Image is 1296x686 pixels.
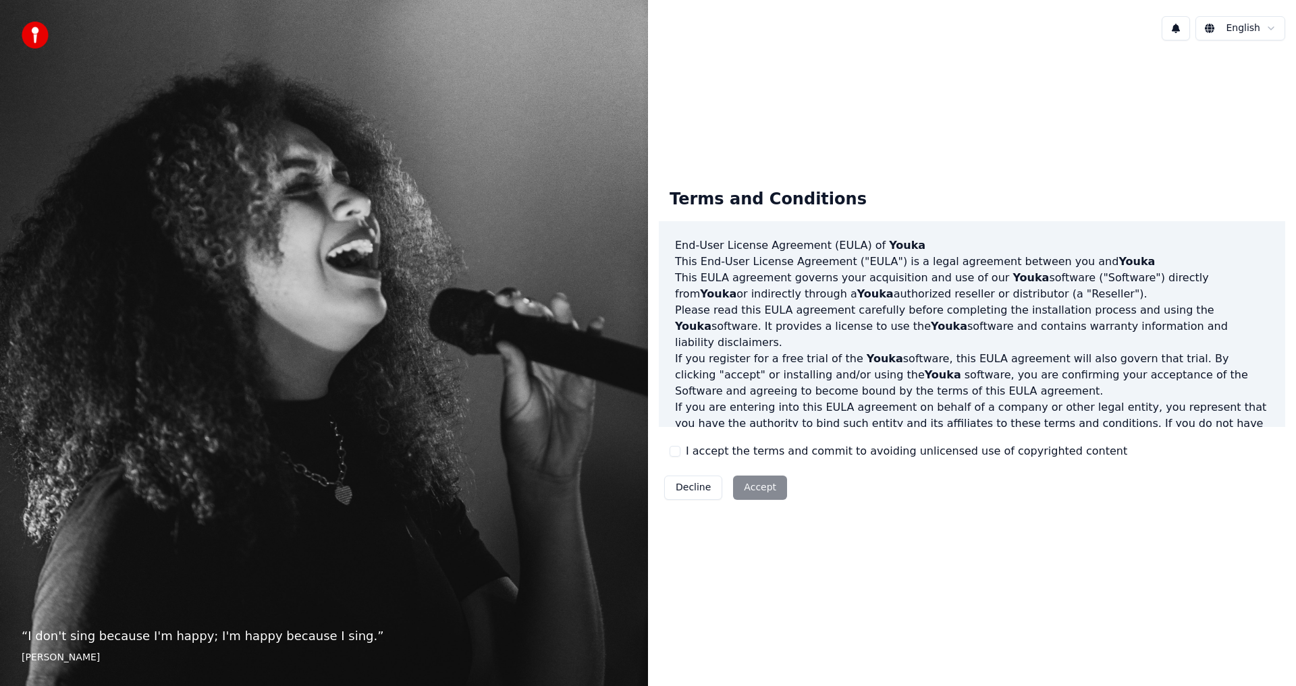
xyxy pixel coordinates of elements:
[22,627,626,646] p: “ I don't sing because I'm happy; I'm happy because I sing. ”
[867,352,903,365] span: Youka
[925,368,961,381] span: Youka
[889,239,925,252] span: Youka
[1013,271,1049,284] span: Youka
[664,476,722,500] button: Decline
[675,237,1269,254] h3: End-User License Agreement (EULA) of
[675,270,1269,302] p: This EULA agreement governs your acquisition and use of our software ("Software") directly from o...
[22,651,626,664] footer: [PERSON_NAME]
[857,287,894,300] span: Youka
[22,22,49,49] img: youka
[675,302,1269,351] p: Please read this EULA agreement carefully before completing the installation process and using th...
[1118,255,1155,268] span: Youka
[675,320,711,333] span: Youka
[931,320,967,333] span: Youka
[686,443,1127,459] label: I accept the terms and commit to avoiding unlicensed use of copyrighted content
[675,399,1269,464] p: If you are entering into this EULA agreement on behalf of a company or other legal entity, you re...
[675,254,1269,270] p: This End-User License Agreement ("EULA") is a legal agreement between you and
[675,351,1269,399] p: If you register for a free trial of the software, this EULA agreement will also govern that trial...
[700,287,736,300] span: Youka
[659,178,878,221] div: Terms and Conditions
